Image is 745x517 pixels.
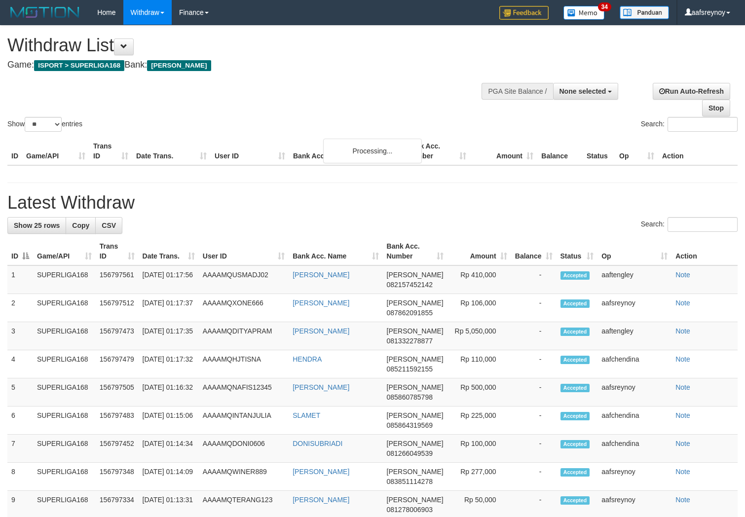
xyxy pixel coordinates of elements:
[641,117,738,132] label: Search:
[387,309,433,317] span: Copy 087862091855 to clipboard
[387,478,433,485] span: Copy 083851114278 to clipboard
[387,393,433,401] span: Copy 085860785798 to clipboard
[293,355,322,363] a: HENDRA
[7,322,33,350] td: 3
[387,468,444,476] span: [PERSON_NAME]
[560,440,590,448] span: Accepted
[293,383,349,391] a: [PERSON_NAME]
[72,222,89,229] span: Copy
[447,463,511,491] td: Rp 277,000
[511,378,557,406] td: -
[560,328,590,336] span: Accepted
[675,468,690,476] a: Note
[447,265,511,294] td: Rp 410,000
[96,350,139,378] td: 156797479
[7,265,33,294] td: 1
[511,237,557,265] th: Balance: activate to sort column ascending
[620,6,669,19] img: panduan.png
[511,463,557,491] td: -
[199,322,289,350] td: AAAAMQDITYAPRAM
[7,36,487,55] h1: Withdraw List
[139,406,199,435] td: [DATE] 01:15:06
[668,117,738,132] input: Search:
[7,406,33,435] td: 6
[447,378,511,406] td: Rp 500,000
[447,406,511,435] td: Rp 225,000
[387,411,444,419] span: [PERSON_NAME]
[560,356,590,364] span: Accepted
[675,355,690,363] a: Note
[447,350,511,378] td: Rp 110,000
[33,294,96,322] td: SUPERLIGA168
[96,237,139,265] th: Trans ID: activate to sort column ascending
[615,137,658,165] th: Op
[675,411,690,419] a: Note
[387,327,444,335] span: [PERSON_NAME]
[470,137,537,165] th: Amount
[387,383,444,391] span: [PERSON_NAME]
[553,83,619,100] button: None selected
[560,384,590,392] span: Accepted
[289,137,403,165] th: Bank Acc. Name
[560,271,590,280] span: Accepted
[7,137,22,165] th: ID
[387,506,433,514] span: Copy 081278006903 to clipboard
[641,217,738,232] label: Search:
[675,496,690,504] a: Note
[211,137,289,165] th: User ID
[387,440,444,447] span: [PERSON_NAME]
[499,6,549,20] img: Feedback.jpg
[597,350,671,378] td: aafchendina
[447,237,511,265] th: Amount: activate to sort column ascending
[7,463,33,491] td: 8
[293,327,349,335] a: [PERSON_NAME]
[14,222,60,229] span: Show 25 rows
[597,322,671,350] td: aaftengley
[653,83,730,100] a: Run Auto-Refresh
[387,496,444,504] span: [PERSON_NAME]
[511,435,557,463] td: -
[7,5,82,20] img: MOTION_logo.png
[675,383,690,391] a: Note
[482,83,553,100] div: PGA Site Balance /
[511,294,557,322] td: -
[597,265,671,294] td: aaftengley
[96,463,139,491] td: 156797348
[25,117,62,132] select: Showentries
[511,322,557,350] td: -
[511,265,557,294] td: -
[563,6,605,20] img: Button%20Memo.svg
[597,237,671,265] th: Op: activate to sort column ascending
[675,299,690,307] a: Note
[96,378,139,406] td: 156797505
[7,217,66,234] a: Show 25 rows
[96,435,139,463] td: 156797452
[147,60,211,71] span: [PERSON_NAME]
[560,468,590,477] span: Accepted
[675,440,690,447] a: Note
[447,322,511,350] td: Rp 5,050,000
[89,137,132,165] th: Trans ID
[447,294,511,322] td: Rp 106,000
[199,435,289,463] td: AAAAMQDONI0606
[199,265,289,294] td: AAAAMQUSMADJ02
[387,271,444,279] span: [PERSON_NAME]
[33,322,96,350] td: SUPERLIGA168
[199,463,289,491] td: AAAAMQWINER889
[387,281,433,289] span: Copy 082157452142 to clipboard
[7,237,33,265] th: ID: activate to sort column descending
[66,217,96,234] a: Copy
[597,378,671,406] td: aafsreynoy
[537,137,583,165] th: Balance
[33,435,96,463] td: SUPERLIGA168
[559,87,606,95] span: None selected
[33,265,96,294] td: SUPERLIGA168
[199,350,289,378] td: AAAAMQHJTISNA
[7,60,487,70] h4: Game: Bank:
[387,449,433,457] span: Copy 081266049539 to clipboard
[7,378,33,406] td: 5
[95,217,122,234] a: CSV
[560,496,590,505] span: Accepted
[293,496,349,504] a: [PERSON_NAME]
[583,137,615,165] th: Status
